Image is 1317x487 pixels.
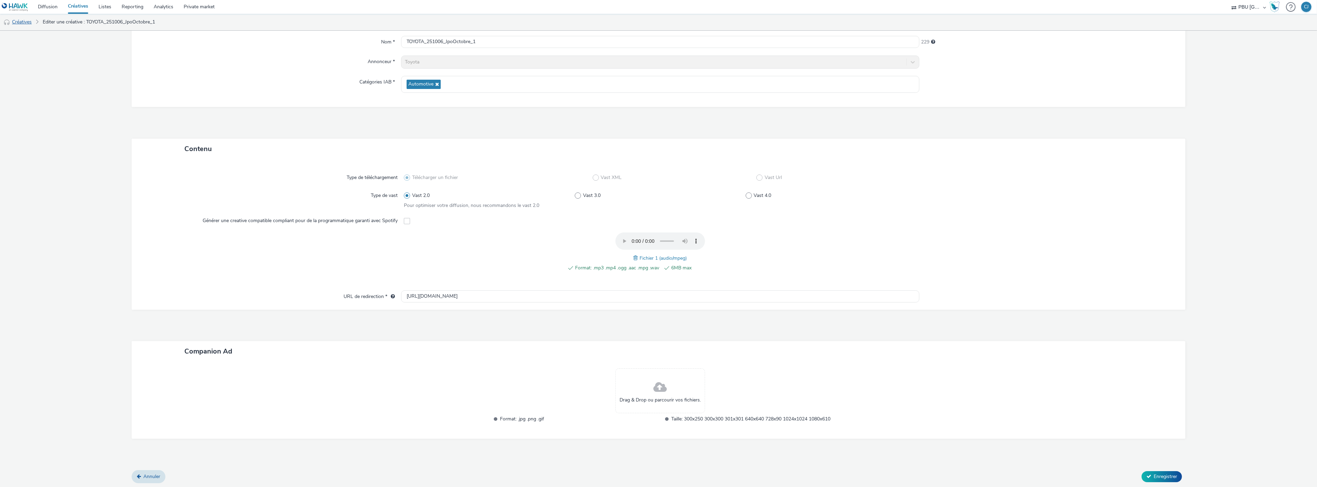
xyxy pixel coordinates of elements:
[583,192,601,199] span: Vast 3.0
[672,264,756,272] span: 6MB max
[640,255,687,261] span: Fichier 1 (audio/mpeg)
[2,3,28,11] img: undefined Logo
[500,415,660,423] span: Format: .jpg .png .gif
[341,290,398,300] label: URL de redirection *
[931,39,935,46] div: 255 caractères maximum
[365,56,398,65] label: Annonceur *
[401,290,919,302] input: url...
[184,144,212,153] span: Contenu
[1304,2,1309,12] div: CJ
[412,192,430,199] span: Vast 2.0
[601,174,622,181] span: Vast XML
[387,293,395,300] div: L'URL de redirection sera utilisée comme URL de validation avec certains SSP et ce sera l'URL de ...
[408,81,433,87] span: Automotive
[765,174,782,181] span: Vast Url
[412,174,458,181] span: Télécharger un fichier
[344,171,400,181] label: Type de téléchargement
[401,36,919,48] input: Nom
[143,473,160,480] span: Annuler
[200,215,400,224] label: Générer une creative compatible compliant pour de la programmatique garanti avec Spotify
[1269,1,1280,12] img: Hawk Academy
[404,202,539,209] span: Pour optimiser votre diffusion, nous recommandons le vast 2.0
[3,19,10,26] img: audio
[921,39,929,46] span: 229
[754,192,772,199] span: Vast 4.0
[368,189,400,199] label: Type de vast
[378,36,398,46] label: Nom *
[132,470,165,483] a: Annuler
[575,264,660,272] span: Format: .mp3 .mp4 .ogg .aac .mpg .wav
[1269,1,1283,12] a: Hawk Academy
[357,76,398,86] label: Catégories IAB *
[1154,473,1177,480] span: Enregistrer
[184,347,232,356] span: Companion Ad
[39,14,159,30] a: Editer une créative : TOYOTA_251006_JpoOctobre_1
[672,415,831,423] span: Taille: 300x250 300x300 301x301 640x640 728x90 1024x1024 1080x610
[620,397,701,404] span: Drag & Drop ou parcourir vos fichiers.
[1142,471,1182,482] button: Enregistrer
